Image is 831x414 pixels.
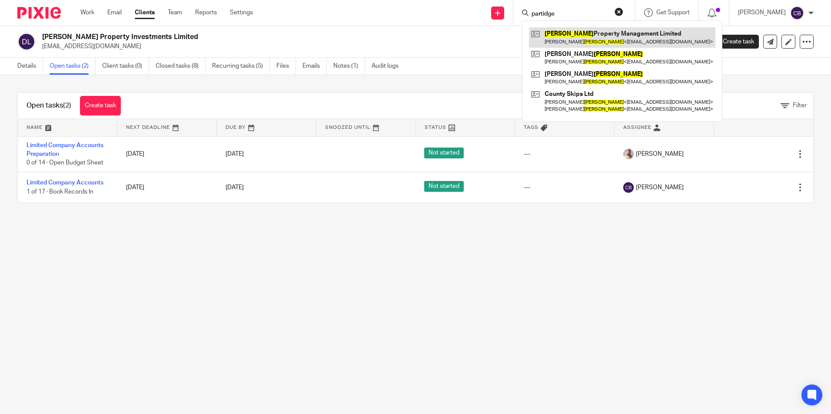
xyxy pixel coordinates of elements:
[195,8,217,17] a: Reports
[333,58,365,75] a: Notes (1)
[524,125,538,130] span: Tags
[372,58,405,75] a: Audit logs
[790,6,804,20] img: svg%3E
[156,58,206,75] a: Closed tasks (8)
[302,58,327,75] a: Emails
[276,58,296,75] a: Files
[107,8,122,17] a: Email
[17,58,43,75] a: Details
[80,8,94,17] a: Work
[117,172,217,203] td: [DATE]
[793,102,807,108] span: Filter
[50,58,96,75] a: Open tasks (2)
[42,33,565,42] h2: [PERSON_NAME] Property Investments Limited
[623,182,634,193] img: svg%3E
[636,150,684,158] span: [PERSON_NAME]
[27,180,103,186] a: Limited Company Accounts
[27,160,103,166] span: 0 of 14 · Open Budget Sheet
[226,151,244,157] span: [DATE]
[27,189,93,195] span: 1 of 17 · Book Records In
[623,149,634,159] img: IMG_9968.jpg
[27,142,103,157] a: Limited Company Accounts Preparation
[117,136,217,172] td: [DATE]
[135,8,155,17] a: Clients
[615,7,623,16] button: Clear
[424,148,464,158] span: Not started
[168,8,182,17] a: Team
[80,96,121,115] a: Create task
[424,181,464,192] span: Not started
[42,42,695,51] p: [EMAIL_ADDRESS][DOMAIN_NAME]
[17,7,61,19] img: Pixie
[212,58,270,75] a: Recurring tasks (5)
[524,183,606,192] div: ---
[325,125,371,130] span: Snoozed Until
[425,125,446,130] span: Status
[226,184,244,191] span: [DATE]
[102,58,149,75] a: Client tasks (0)
[656,10,690,16] span: Get Support
[738,8,786,17] p: [PERSON_NAME]
[708,35,759,49] a: Create task
[230,8,253,17] a: Settings
[636,183,684,192] span: [PERSON_NAME]
[17,33,36,51] img: svg%3E
[27,101,71,110] h1: Open tasks
[63,102,71,109] span: (2)
[531,10,609,18] input: Search
[524,150,606,158] div: ---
